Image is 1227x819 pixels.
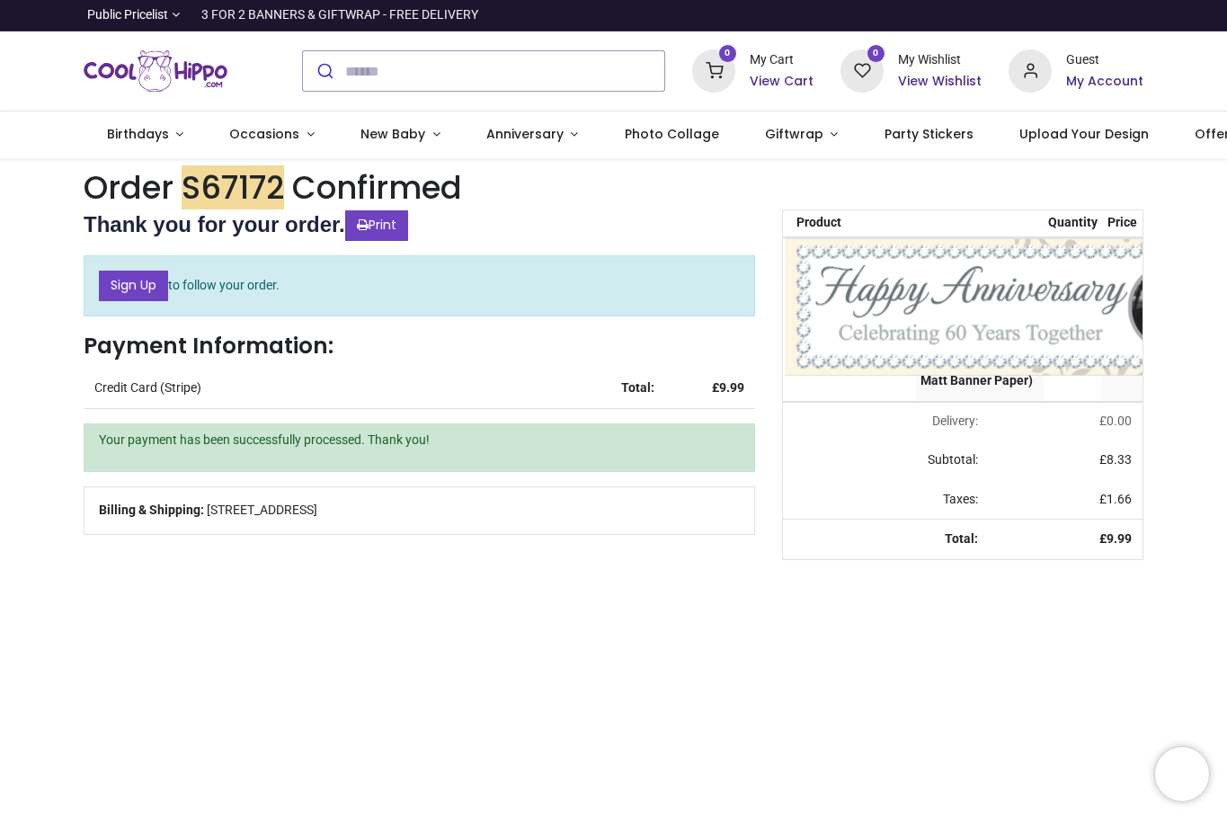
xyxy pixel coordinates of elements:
span: Anniversary [486,125,564,143]
th: Price [1101,210,1143,237]
a: 0 [692,63,735,77]
span: 1.66 [1107,492,1132,506]
span: Occasions [229,125,299,143]
span: Party Stickers [885,125,974,143]
a: Occasions [207,111,338,158]
td: Taxes: [783,480,989,520]
a: View Cart [750,73,814,91]
td: Delivery will be updated after choosing a new delivery method [783,402,989,441]
a: Print [345,210,408,241]
a: Giftwrap [742,111,861,158]
a: Public Pricelist [84,6,180,24]
div: Guest [1066,51,1143,69]
span: £ [1099,492,1132,506]
a: New Baby [338,111,464,158]
strong: £ [1099,531,1132,546]
strong: Personalised Happy 60th Anniversary Banner - Diamond Design - 1 Photo upload (133cm (W) x 40cm (H... [920,250,1037,387]
iframe: Brevo live chat [1155,747,1209,801]
button: Submit [303,51,345,91]
a: Anniversary [463,111,601,158]
span: 0.00 [1107,414,1132,428]
strong: Total: [945,531,978,546]
h2: Thank you for your order. [84,209,755,241]
span: 9.99 [1107,531,1132,546]
span: 9.99 [719,380,744,395]
span: 8.33 [1107,452,1132,467]
span: Confirmed [292,165,462,209]
p: Your payment has been successfully processed. Thank you! [99,432,740,450]
a: Sign Up [99,271,168,301]
iframe: Customer reviews powered by Trustpilot [766,6,1143,24]
a: Birthdays [84,111,207,158]
span: Order [84,165,173,209]
p: to follow your order. [84,255,755,316]
em: S67172 [182,165,284,209]
span: [STREET_ADDRESS] [207,502,317,520]
span: £ [1099,452,1132,467]
span: Upload Your Design [1019,125,1149,143]
td: Subtotal: [783,441,989,480]
a: Logo of Cool Hippo [84,46,227,96]
td: Credit Card (Stripe) [84,369,575,408]
img: Cool Hippo [84,46,227,96]
strong: Payment Information: [84,330,333,361]
span: New Baby [360,125,425,143]
strong: £ [712,380,744,395]
th: Product [783,210,916,237]
a: 0 [840,63,884,77]
div: My Cart [750,51,814,69]
th: Quantity [1044,210,1102,237]
div: 3 FOR 2 BANNERS & GIFTWRAP - FREE DELIVERY [201,6,478,24]
sup: 0 [719,45,736,62]
span: Birthdays [107,125,169,143]
b: Billing & Shipping: [99,503,204,517]
span: Public Pricelist [87,6,168,24]
span: £ [1099,414,1132,428]
span: Photo Collage [625,125,719,143]
strong: Total: [621,380,654,395]
a: View Wishlist [898,73,982,91]
a: My Account [1066,73,1143,91]
div: My Wishlist [898,51,982,69]
span: Giftwrap [765,125,823,143]
sup: 0 [867,45,885,62]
